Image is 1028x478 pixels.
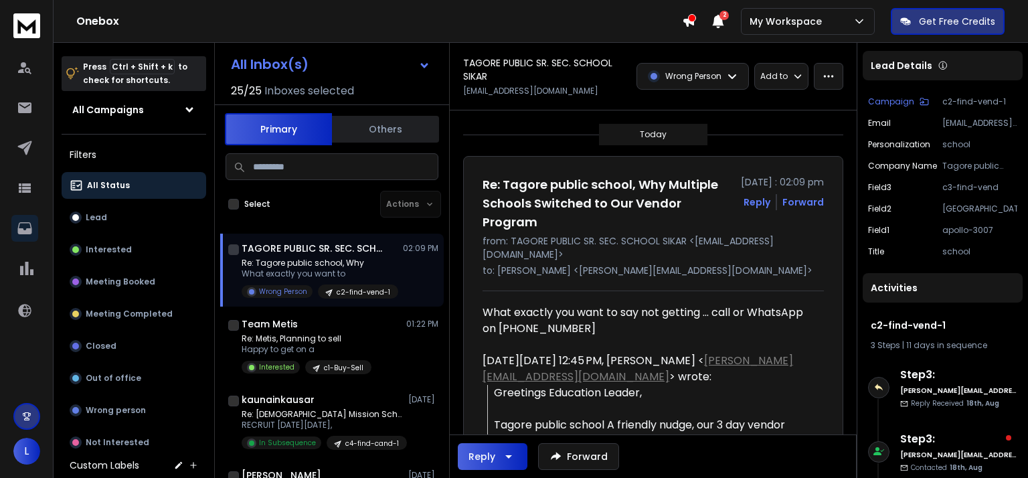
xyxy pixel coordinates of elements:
h3: Inboxes selected [264,83,354,99]
p: Re: [DEMOGRAPHIC_DATA] Mission School, Recruit [242,409,402,420]
button: Interested [62,236,206,263]
p: All Status [87,180,130,191]
p: c4-find-cand-1 [345,439,399,449]
span: Ctrl + Shift + k [110,59,175,74]
div: Activities [863,273,1023,303]
p: Happy to get on a [242,344,371,355]
div: | [871,340,1015,351]
p: Wrong person [86,405,146,416]
p: Meeting Completed [86,309,173,319]
span: 25 / 25 [231,83,262,99]
h1: Re: Tagore public school, Why Multiple Schools Switched to Our Vendor Program [483,175,733,232]
div: Reply [468,450,495,463]
h1: TAGORE PUBLIC SR. SEC. SCHOOL SIKAR [242,242,389,255]
p: Lead [86,212,107,223]
h1: c2-find-vend-1 [871,319,1015,332]
p: [EMAIL_ADDRESS][DOMAIN_NAME] [463,86,598,96]
p: Interested [86,244,132,255]
p: In Subsequence [259,438,316,448]
p: Lead Details [871,59,932,72]
h6: Step 3 : [900,367,1017,383]
p: [DATE] [408,394,438,405]
p: Field3 [868,182,891,193]
h3: Filters [62,145,206,164]
span: 11 days in sequence [906,339,987,351]
p: c2-find-vend-1 [337,287,390,297]
button: Lead [62,204,206,231]
h1: Onebox [76,13,682,29]
p: Contacted [911,463,982,473]
p: c1-Buy-Sell [324,363,363,373]
h1: Team Metis [242,317,298,331]
p: Press to check for shortcuts. [83,60,187,87]
h6: [PERSON_NAME][EMAIL_ADDRESS][DOMAIN_NAME] [900,386,1017,396]
p: Field1 [868,225,889,236]
p: RECRUIT [DATE][DATE], [242,420,402,430]
h1: kaunainkausar [242,393,315,406]
p: Email [868,118,891,129]
p: [DATE] : 02:09 pm [741,175,824,189]
p: Out of office [86,373,141,384]
p: My Workspace [750,15,827,28]
a: [PERSON_NAME][EMAIL_ADDRESS][DOMAIN_NAME] [483,353,793,384]
p: Wrong Person [665,71,721,82]
div: Tagore public school A friendly nudge, our 3 day vendor match closes shortly. [494,417,813,449]
h1: All Inbox(s) [231,58,309,71]
button: Primary [225,113,332,145]
button: Forward [538,443,619,470]
p: Reply Received [911,398,999,408]
p: Meeting Booked [86,276,155,287]
h3: Custom Labels [70,459,139,472]
p: Get Free Credits [919,15,995,28]
p: Today [640,129,667,140]
h1: All Campaigns [72,103,144,116]
span: 2 [719,11,729,20]
p: [GEOGRAPHIC_DATA] [942,204,1017,214]
button: All Inbox(s) [220,51,441,78]
img: logo [13,13,40,38]
button: Campaign [868,96,929,107]
p: Interested [259,362,294,372]
button: Wrong person [62,397,206,424]
button: Reply [458,443,527,470]
p: Re: Tagore public school, Why [242,258,398,268]
p: from: TAGORE PUBLIC SR. SEC. SCHOOL SIKAR <[EMAIL_ADDRESS][DOMAIN_NAME]> [483,234,824,261]
div: [DATE][DATE] 12:45 PM, [PERSON_NAME] < > wrote: [483,353,813,385]
button: Meeting Completed [62,301,206,327]
p: Personalization [868,139,930,150]
p: c2-find-vend-1 [942,96,1017,107]
button: Not Interested [62,429,206,456]
p: school [942,246,1017,257]
p: 02:09 PM [403,243,438,254]
p: c3-find-vend [942,182,1017,193]
p: Add to [760,71,788,82]
p: Not Interested [86,437,149,448]
span: 18th, Aug [966,398,999,408]
p: Closed [86,341,116,351]
button: Reply [744,195,770,209]
p: [EMAIL_ADDRESS][DOMAIN_NAME] [942,118,1017,129]
label: Select [244,199,270,210]
div: Greetings Education Leader, [494,385,813,401]
h1: TAGORE PUBLIC SR. SEC. SCHOOL SIKAR [463,56,628,83]
p: Wrong Person [259,287,307,297]
div: What exactly you want to say not getting … call or WhatsApp on [PHONE_NUMBER] [483,305,813,337]
p: apollo-3007 [942,225,1017,236]
iframe: Intercom live chat [979,432,1011,464]
p: title [868,246,884,257]
p: to: [PERSON_NAME] <[PERSON_NAME][EMAIL_ADDRESS][DOMAIN_NAME]> [483,264,824,277]
p: school [942,139,1017,150]
h6: [PERSON_NAME][EMAIL_ADDRESS][DOMAIN_NAME] [900,450,1017,460]
p: Field2 [868,204,891,214]
button: Out of office [62,365,206,392]
div: Forward [782,195,824,209]
p: What exactly you want to [242,268,398,279]
p: 01:22 PM [406,319,438,329]
button: L [13,438,40,465]
span: 18th, Aug [950,463,982,473]
p: Company Name [868,161,937,171]
button: Get Free Credits [891,8,1005,35]
p: Tagore public school [942,161,1017,171]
